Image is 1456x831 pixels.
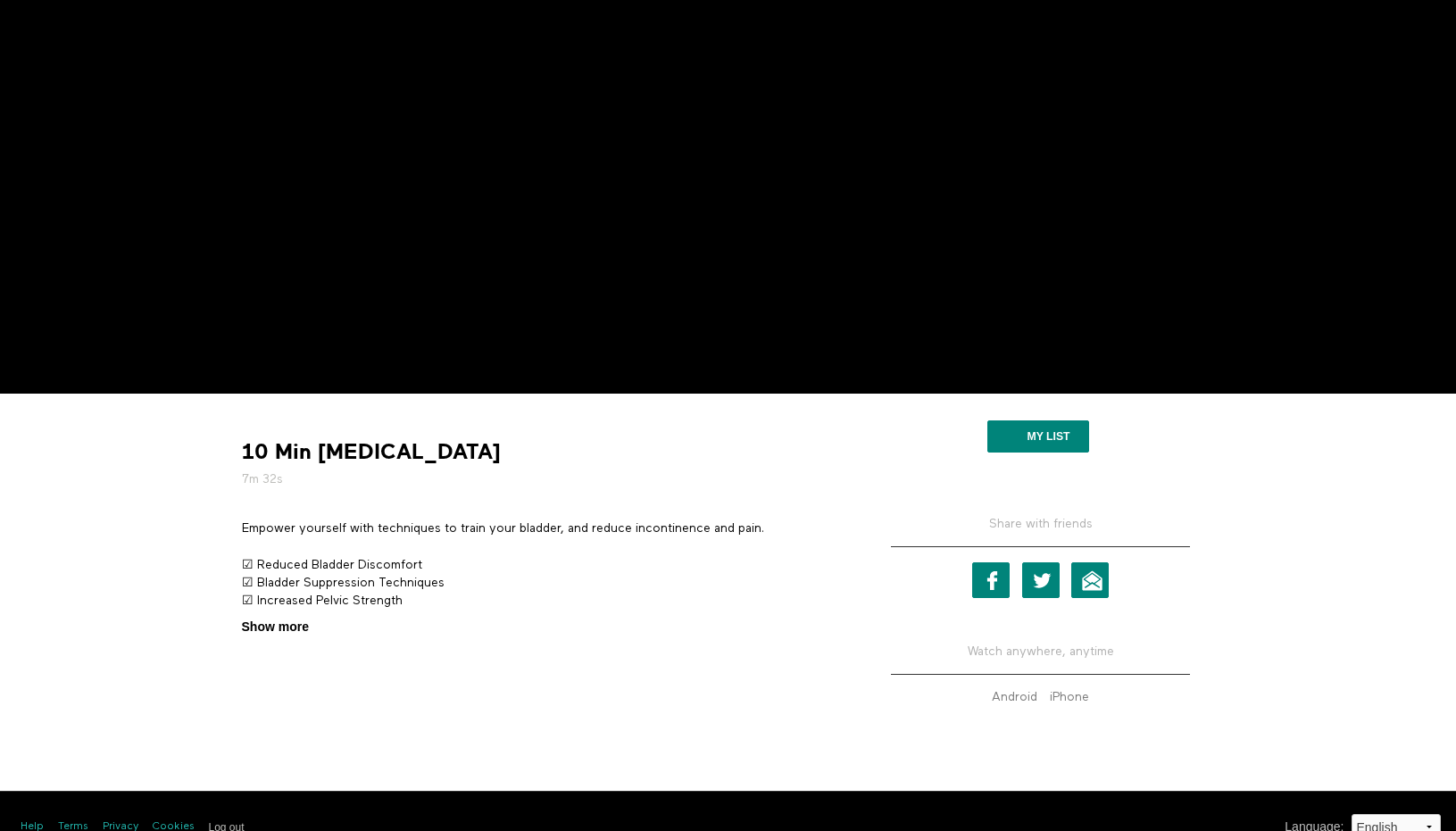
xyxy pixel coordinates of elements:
[1022,562,1060,598] a: Twitter
[992,691,1037,703] strong: Android
[1050,691,1089,703] strong: iPhone
[242,618,309,636] span: Show more
[891,629,1190,675] h5: Watch anywhere, anytime
[972,562,1010,598] a: Facebook
[987,420,1088,453] button: My list
[891,515,1190,547] h5: Share with friends
[242,519,840,537] p: Empower yourself with techniques to train your bladder, and reduce incontinence and pain.
[242,470,840,488] h5: 7m 32s
[242,556,840,611] p: ☑ Reduced Bladder Discomfort ☑ Bladder Suppression Techniques ☑ Increased Pelvic Strength
[1071,562,1109,598] a: Email
[242,438,501,466] strong: 10 Min [MEDICAL_DATA]
[1045,691,1094,703] a: iPhone
[987,691,1042,703] a: Android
